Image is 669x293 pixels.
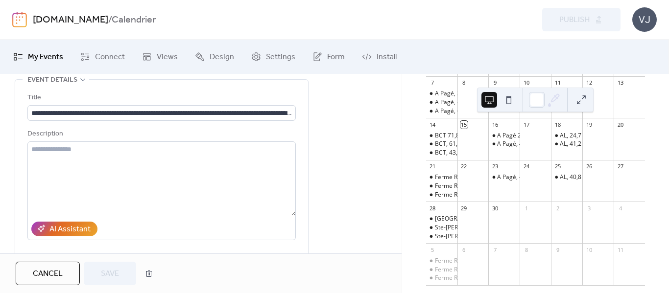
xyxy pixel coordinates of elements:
[426,257,457,265] div: Ferme Régis, 52,1 km Ste-Élisabeth, St-Norbert, Rg dse Cascades, Rg Grande-Chaloupe. Commandité p...
[31,222,97,236] button: AI Assistant
[460,163,468,170] div: 22
[491,79,499,87] div: 9
[426,140,457,148] div: BCT, 61,5 km St-Gérard, l'Assomption, Rg Point-du-Jour-Nord. Commandité par Napa distributeur de ...
[632,7,657,32] div: VJ
[429,79,436,87] div: 7
[523,121,530,128] div: 17
[135,44,185,70] a: Views
[377,51,397,63] span: Install
[426,107,457,115] div: A Pagé, 67,2 km St-Liguori, St-Ambroise, Ste-Marceline, Ste-Mélanie. Commandité par La Distinctio...
[355,44,404,70] a: Install
[327,51,345,63] span: Form
[523,204,530,212] div: 1
[460,246,468,253] div: 6
[523,163,530,170] div: 24
[426,182,457,190] div: Ferme Régis, 64,6 km Ste-Élisabeth, St-Cuthbert, Berthier. Commandité par Sylvain Labine représen...
[551,132,582,140] div: AL, 24,7 km rue Lépine, Rg Sud, St-Thomas, Base de Roc
[33,268,63,280] span: Cancel
[429,204,436,212] div: 28
[429,246,436,253] div: 5
[426,191,457,199] div: Ferme Régis, 81,1 km St-Thomas, Rg St-Jean-Baptiste, Lavaltrie, Rg Petit-Bois, Rg Cascades. Comma...
[426,266,457,274] div: Ferme Régis, 66,6 km Élisabeth, St-Félix, Ste-Mélanie, St-Ambroise. Commandité par Ville de Notre...
[617,121,624,128] div: 20
[27,74,77,86] span: Event details
[617,163,624,170] div: 27
[426,132,457,140] div: BCT 71,8 km St-Gérard, l'Épiphanie, l'Assomption, Rg Point-du-Jour-Nord. Commandité par Pulsion S...
[188,44,241,70] a: Design
[617,204,624,212] div: 4
[551,140,582,148] div: AL, 41,2 km St-Thomas, Crabtree, St-Paul. Commandité par Son X Plus produits audio/vidéo
[426,224,457,232] div: Ste-Mélanie, 52,2 km Lac Rocher, Rg des Dalles, Rg St-Laurent, Ste-Béatrix. Commandité par Auberg...
[585,204,593,212] div: 3
[585,163,593,170] div: 26
[426,274,457,282] div: Ferme Régis, 83,4 km Ste-Élisabeth, St-Norbert, St-Félix, Lac Rocher, St-Ambroise. Commandité par...
[491,163,499,170] div: 23
[12,12,27,27] img: logo
[523,79,530,87] div: 10
[429,121,436,128] div: 14
[554,79,561,87] div: 11
[429,163,436,170] div: 21
[551,173,582,181] div: AL, 40,8 km St-Paul, Ch Cyrille-Beaudry, Ste-Marie, Crabtree. Commandité par Brasserie Alchimiste...
[266,51,295,63] span: Settings
[108,11,112,29] b: /
[210,51,234,63] span: Design
[112,11,156,29] b: Calendrier
[27,92,294,104] div: Title
[33,11,108,29] a: [DOMAIN_NAME]
[6,44,71,70] a: My Events
[554,121,561,128] div: 18
[617,246,624,253] div: 11
[460,121,468,128] div: 15
[426,149,457,157] div: BCT, 43,6 km St-Thomas, Rg St-Henri, Ch Cyrille-Beaudry. Commandité par Jocelyn Lanctôt courtier ...
[491,204,499,212] div: 30
[491,121,499,128] div: 16
[73,44,132,70] a: Connect
[488,132,520,140] div: A Pagé 25 km Petite-Noraie, Ch St-Pierre, Rg Double, 38e av, St-Ambroise, Voie de Contournement
[95,51,125,63] span: Connect
[585,79,593,87] div: 12
[460,79,468,87] div: 8
[426,232,457,241] div: Ste-Mélanie, 60,5 km Ste-Marceline, St-Alphonse, Ste-Béatrix, Rg St-Laurent, Ch des Dalles. Comma...
[157,51,178,63] span: Views
[244,44,303,70] a: Settings
[426,98,457,107] div: A Pagé, 48,9 km St-Liguori, St-Jacques, Ste-Marie, Crabtree. Commandité par Constuction Mike Blai...
[28,51,63,63] span: My Events
[49,224,91,235] div: AI Assistant
[554,163,561,170] div: 25
[585,246,593,253] div: 10
[460,204,468,212] div: 29
[488,140,520,148] div: A Pagé, 43,2 km Ch Village St-Pierre-Nord, Base-de-Roc. St-Paul. Commandité par salle d'entraînem...
[27,252,294,264] div: Location
[617,79,624,87] div: 13
[426,173,457,181] div: Ferme Régis, 45,2 km Rg Ste-Julie, Ste-Élisabeth, St-Thomas. Commandité par Salon de coiffure ABC
[488,173,520,181] div: A Pagé, 42,7 km St-Ambroise, Ste-Mélanie. Commandité par Brasserie la Broue Sportive
[426,90,457,98] div: A Pagé, 39,6 km St-Ambroise, Ste-Marceline. Commandité par Municipalité de St-Ambroise service mu...
[27,128,294,140] div: Description
[554,204,561,212] div: 2
[523,246,530,253] div: 8
[585,121,593,128] div: 19
[16,262,80,285] button: Cancel
[554,246,561,253] div: 9
[426,215,457,223] div: Ste-Mélanie, 38,1 km Pont Baril, Rg Ste-Julie, Rue Visitation, Voie de Contournement, Rg- du-Pied...
[491,246,499,253] div: 7
[305,44,352,70] a: Form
